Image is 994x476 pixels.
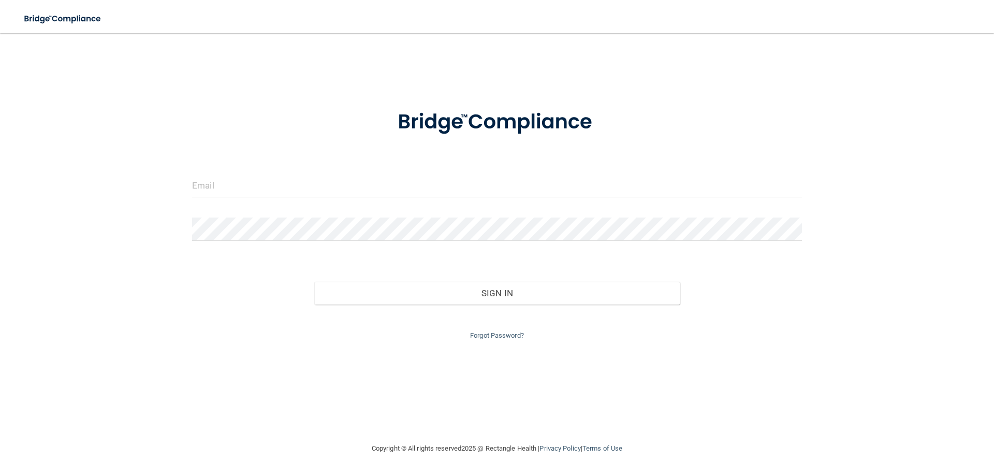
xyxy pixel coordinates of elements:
[470,331,524,339] a: Forgot Password?
[16,8,111,30] img: bridge_compliance_login_screen.278c3ca4.svg
[308,432,686,465] div: Copyright © All rights reserved 2025 @ Rectangle Health | |
[582,444,622,452] a: Terms of Use
[314,282,680,305] button: Sign In
[376,95,618,149] img: bridge_compliance_login_screen.278c3ca4.svg
[539,444,580,452] a: Privacy Policy
[192,174,802,197] input: Email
